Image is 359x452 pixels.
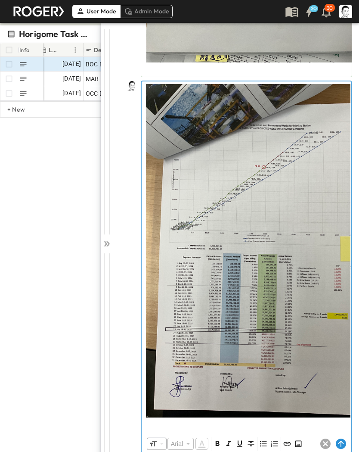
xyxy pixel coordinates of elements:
button: Format text as strikethrough [246,439,256,449]
span: [DATE] [62,59,81,69]
span: [DATE] [62,88,81,98]
span: Insert Link (Ctrl + K) [282,439,292,449]
span: Underline (Ctrl+U) [235,439,245,449]
img: Profile Picture [339,5,352,18]
div: Font Size [147,437,167,450]
span: Bold (Ctrl+B) [212,439,223,449]
div: User Mode [72,5,120,18]
button: Menu [70,45,80,55]
span: [DATE] [62,74,81,84]
img: Profile Picture [127,81,137,91]
div: Info [18,43,43,57]
button: Ordered List [269,439,280,449]
span: BOC Direct Toplis [86,60,134,69]
button: Sort [61,45,70,55]
button: Insert Link [282,439,292,449]
div: Arial [167,438,194,450]
p: Description [94,46,125,54]
span: Ordered List (Ctrl + Shift + 7) [269,439,280,449]
button: Format text as italic. Shortcut: Ctrl+I [223,439,234,449]
span: OCC Direct Toplis [86,89,134,98]
p: Arial [171,440,183,448]
button: Format text underlined. Shortcut: Ctrl+U [235,439,245,449]
p: + New [7,105,12,114]
div: Info [19,38,30,62]
span: MAR Direct Toplis [86,75,135,83]
button: Format text as bold. Shortcut: Ctrl+B [212,439,223,449]
div: Admin Mode [120,5,173,18]
span: Color [195,437,209,451]
p: 30 [327,5,333,12]
span: Italic (Ctrl+I) [223,439,234,449]
span: Strikethrough [246,439,256,449]
p: Horigome Task List [19,28,92,40]
span: Font Size [149,440,158,448]
span: Unordered List (Ctrl + Shift + 8) [258,439,269,449]
h6: 20 [311,5,317,12]
p: Last Email Date [49,46,59,54]
button: Insert Image [293,439,303,449]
